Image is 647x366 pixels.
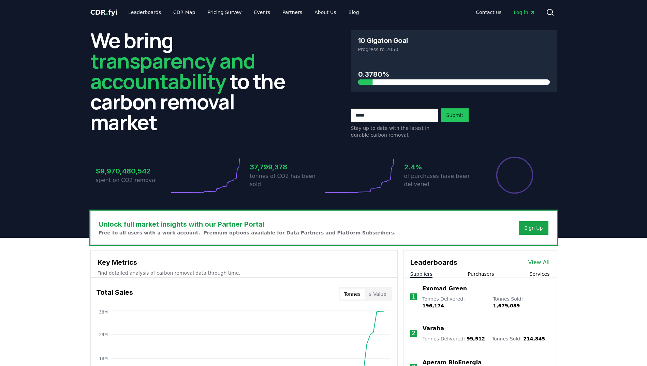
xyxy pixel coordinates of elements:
a: Varaha [423,324,444,333]
p: Tonnes Delivered : [422,295,486,309]
button: $ Value [365,289,391,300]
span: transparency and accountability [90,47,255,95]
a: CDR.fyi [90,7,118,17]
span: CDR fyi [90,8,118,16]
span: 214,845 [523,336,545,341]
tspan: 29M [99,332,108,337]
p: tonnes of CO2 has been sold [250,172,324,188]
button: Suppliers [410,271,432,277]
a: About Us [309,6,341,18]
span: . [106,8,108,16]
h3: 10 Gigaton Goal [358,37,408,44]
p: Tonnes Delivered : [423,335,485,342]
span: 99,512 [467,336,485,341]
button: Services [529,271,549,277]
a: Blog [343,6,365,18]
span: Log in [514,9,535,16]
h3: 37,799,378 [250,162,324,172]
button: Sign Up [519,221,548,235]
p: 2 [412,329,415,337]
p: of purchases have been delivered [404,172,478,188]
div: Percentage of sales delivered [496,156,534,194]
h3: Total Sales [96,287,133,301]
h3: 2.4% [404,162,478,172]
p: Find detailed analysis of carbon removal data through time. [98,270,391,276]
tspan: 19M [99,356,108,361]
a: View All [528,258,550,266]
nav: Main [470,6,540,18]
p: 1 [412,293,415,301]
a: CDR Map [168,6,201,18]
span: 196,174 [422,303,444,308]
tspan: 38M [99,310,108,315]
button: Tonnes [340,289,365,300]
a: Partners [277,6,308,18]
button: Submit [441,108,469,122]
span: 1,679,089 [493,303,520,308]
p: Tonnes Sold : [493,295,549,309]
h3: Unlock full market insights with our Partner Portal [99,219,396,229]
p: spent on CO2 removal [96,176,170,184]
a: Sign Up [524,225,543,231]
a: Contact us [470,6,507,18]
p: Progress to 2050 [358,46,550,53]
a: Exomad Green [422,285,467,293]
h3: $9,970,480,542 [96,166,170,176]
a: Log in [508,6,540,18]
a: Events [249,6,276,18]
h2: We bring to the carbon removal market [90,30,296,132]
button: Purchasers [468,271,494,277]
h3: Leaderboards [410,257,457,268]
p: Stay up to date with the latest in durable carbon removal. [351,125,438,138]
h3: Key Metrics [98,257,391,268]
p: Tonnes Sold : [492,335,545,342]
nav: Main [123,6,364,18]
h3: 0.3780% [358,69,550,79]
a: Leaderboards [123,6,166,18]
p: Free to all users with a work account. Premium options available for Data Partners and Platform S... [99,229,396,236]
a: Pricing Survey [202,6,247,18]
